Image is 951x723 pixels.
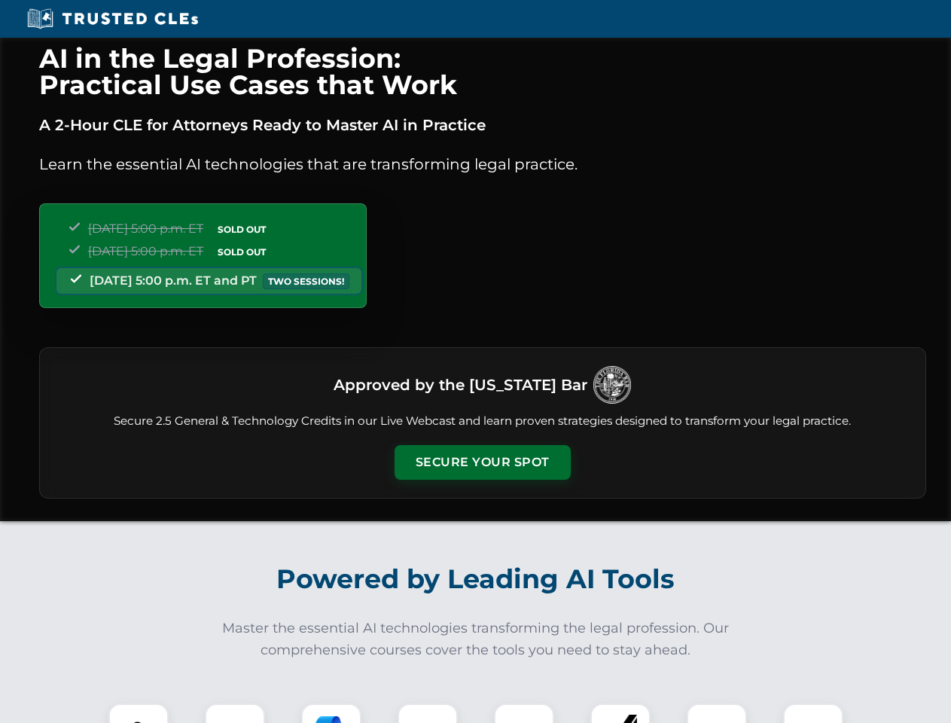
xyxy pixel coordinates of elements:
h1: AI in the Legal Profession: Practical Use Cases that Work [39,45,926,98]
span: [DATE] 5:00 p.m. ET [88,221,203,236]
p: Learn the essential AI technologies that are transforming legal practice. [39,152,926,176]
p: Master the essential AI technologies transforming the legal profession. Our comprehensive courses... [212,618,739,661]
span: SOLD OUT [212,221,271,237]
span: SOLD OUT [212,244,271,260]
span: [DATE] 5:00 p.m. ET [88,244,203,258]
h3: Approved by the [US_STATE] Bar [334,371,587,398]
p: A 2-Hour CLE for Attorneys Ready to Master AI in Practice [39,113,926,137]
button: Secure Your Spot [395,445,571,480]
img: Logo [593,366,631,404]
img: Trusted CLEs [23,8,203,30]
p: Secure 2.5 General & Technology Credits in our Live Webcast and learn proven strategies designed ... [58,413,907,430]
h2: Powered by Leading AI Tools [59,553,893,606]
